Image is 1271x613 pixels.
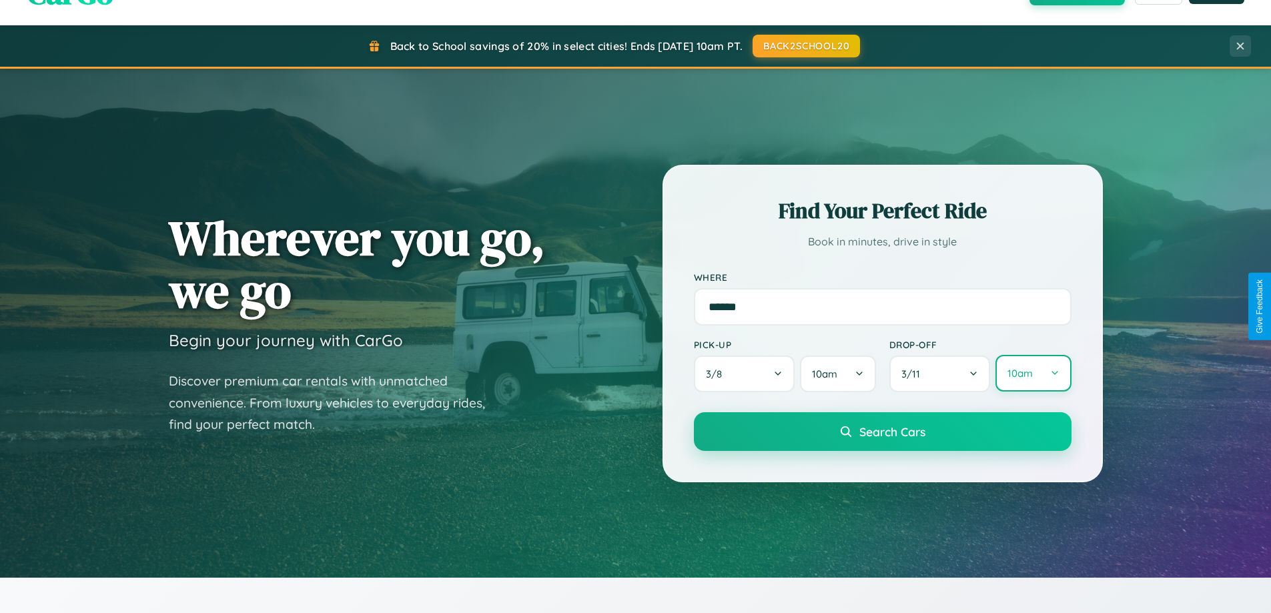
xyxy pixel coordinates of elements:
[1007,367,1033,380] span: 10am
[901,368,927,380] span: 3 / 11
[812,368,837,380] span: 10am
[1255,279,1264,334] div: Give Feedback
[889,339,1072,350] label: Drop-off
[694,339,876,350] label: Pick-up
[694,271,1072,283] label: Where
[169,211,545,317] h1: Wherever you go, we go
[169,330,403,350] h3: Begin your journey with CarGo
[889,356,991,392] button: 3/11
[753,35,860,57] button: BACK2SCHOOL20
[694,196,1072,225] h2: Find Your Perfect Ride
[694,232,1072,251] p: Book in minutes, drive in style
[169,370,502,436] p: Discover premium car rentals with unmatched convenience. From luxury vehicles to everyday rides, ...
[694,356,795,392] button: 3/8
[390,39,743,53] span: Back to School savings of 20% in select cities! Ends [DATE] 10am PT.
[800,356,875,392] button: 10am
[706,368,729,380] span: 3 / 8
[995,355,1071,392] button: 10am
[694,412,1072,451] button: Search Cars
[859,424,925,439] span: Search Cars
